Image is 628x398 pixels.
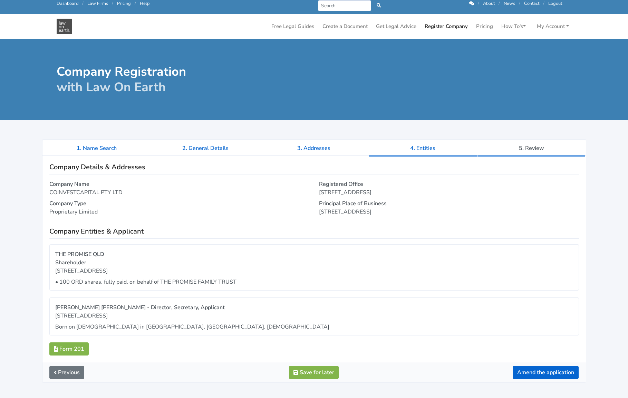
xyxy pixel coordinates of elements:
[504,0,515,7] a: News
[57,79,166,96] span: with Law On Earth
[117,0,131,7] a: Pricing
[548,0,562,7] a: Logout
[55,312,573,320] dd: [STREET_ADDRESS]
[55,278,573,286] dd: • 100 ORD shares, fully paid, on behalf of THE PROMISE FAMILY TRUST
[320,20,370,33] a: Create a Document
[135,0,136,7] span: /
[483,0,495,7] a: About
[57,19,72,34] img: Company Registration - Name search
[499,20,529,33] a: How To's
[473,20,496,33] a: Pricing
[55,303,573,312] dt: [PERSON_NAME] [PERSON_NAME] - Director, Secretary, Applicant
[373,20,419,33] a: Get Legal Advice
[49,342,89,356] a: Form 201
[42,140,151,157] a: 1. Name Search
[368,140,477,157] a: 4. Entities
[140,0,149,7] a: Help
[534,20,572,33] a: My Account
[151,140,260,157] a: 2. General Details
[499,0,500,7] span: /
[289,366,339,379] a: Save for later
[269,20,317,33] a: Free Legal Guides
[513,366,579,379] button: Amend the application
[55,323,573,331] dd: Born on [DEMOGRAPHIC_DATA] in [GEOGRAPHIC_DATA], [GEOGRAPHIC_DATA], [DEMOGRAPHIC_DATA]
[57,0,78,7] a: Dashboard
[319,208,579,216] dd: [STREET_ADDRESS]
[319,188,579,197] dd: [STREET_ADDRESS]
[49,180,309,188] dt: Company Name
[478,0,479,7] span: /
[519,0,520,7] span: /
[477,140,586,157] a: 5. Review
[82,0,84,7] span: /
[260,140,368,157] a: 3. Addresses
[49,199,309,208] dt: Company Type
[112,0,113,7] span: /
[49,188,309,197] dd: COINVESTCAPITAL PTY LTD
[319,180,579,188] dt: Registered Office
[49,163,579,171] h3: Company Details & Addresses
[524,0,539,7] a: Contact
[49,227,579,236] h3: Company Entities & Applicant
[87,0,108,7] a: Law Firms
[57,64,309,95] h1: Company Registration
[55,267,573,275] dd: [STREET_ADDRESS]
[49,208,309,216] dd: Proprietary Limited
[422,20,471,33] a: Register Company
[55,250,573,267] dt: THE PROMISE QLD Shareholder
[318,0,371,11] input: Search
[319,199,579,208] dt: Principal Place of Business
[543,0,544,7] span: /
[49,366,84,379] a: Previous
